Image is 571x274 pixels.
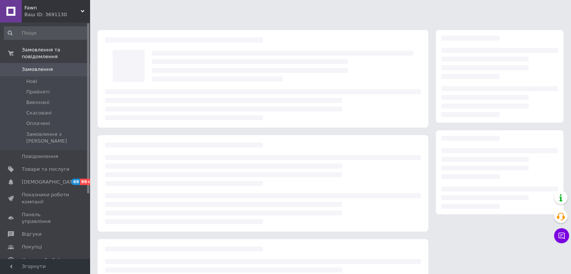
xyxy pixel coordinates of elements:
[26,99,50,106] span: Виконані
[26,120,50,127] span: Оплачені
[26,78,37,85] span: Нові
[24,5,81,11] span: Fawn
[80,179,92,185] span: 99+
[71,179,80,185] span: 69
[22,244,42,250] span: Покупці
[554,228,569,243] button: Чат з покупцем
[22,191,69,205] span: Показники роботи компанії
[22,47,90,60] span: Замовлення та повідомлення
[26,110,52,116] span: Скасовані
[24,11,90,18] div: Ваш ID: 3691130
[22,231,41,238] span: Відгуки
[4,26,89,40] input: Пошук
[22,211,69,225] span: Панель управління
[26,89,50,95] span: Прийняті
[22,153,58,160] span: Повідомлення
[22,66,53,73] span: Замовлення
[22,179,77,185] span: [DEMOGRAPHIC_DATA]
[22,166,69,173] span: Товари та послуги
[26,131,88,145] span: Замовлення з [PERSON_NAME]
[22,257,62,263] span: Каталог ProSale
